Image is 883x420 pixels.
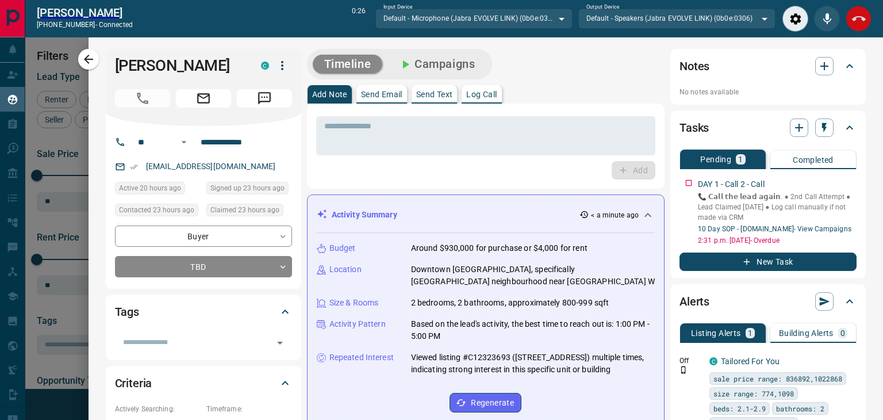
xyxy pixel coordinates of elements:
div: Sun Sep 14 2025 [206,182,292,198]
span: sale price range: 836892,1022868 [713,373,842,384]
div: Notes [679,52,857,80]
p: 1 [748,329,753,337]
p: Activity Summary [332,209,397,221]
div: Default - Microphone (Jabra EVOLVE LINK) (0b0e:0306) [375,9,573,28]
p: 1 [738,155,743,163]
p: Budget [329,242,356,254]
div: Criteria [115,369,292,397]
p: Building Alerts [779,329,834,337]
p: Repeated Interest [329,352,394,364]
div: Mute [814,6,840,32]
span: Contacted 23 hours ago [119,204,194,216]
button: Open [177,135,191,149]
p: 2 bedrooms, 2 bathrooms, approximately 800-999 sqft [411,297,609,309]
p: DAY 1 - Call 2 - Call [698,178,765,190]
div: Activity Summary< a minute ago [317,204,655,226]
a: Tailored For You [721,357,780,366]
div: Sun Sep 14 2025 [115,182,201,198]
p: Timeframe: [206,404,292,414]
h2: Alerts [679,292,709,311]
button: Campaigns [387,55,486,74]
p: [PHONE_NUMBER] - [37,20,133,30]
label: Input Device [383,3,413,11]
p: Off [679,356,702,366]
p: Pending [700,155,731,163]
h2: Criteria [115,374,152,392]
div: Tasks [679,114,857,142]
div: Buyer [115,226,292,247]
span: connected [99,21,133,29]
p: Actively Searching: [115,404,201,414]
p: Send Text [416,90,453,98]
span: Signed up 23 hours ago [210,182,285,194]
div: Sun Sep 14 2025 [115,204,201,220]
div: Alerts [679,288,857,315]
span: Active 20 hours ago [119,182,181,194]
p: Listing Alerts [691,329,741,337]
p: Send Email [361,90,402,98]
div: TBD [115,256,292,277]
p: < a minute ago [591,210,639,220]
h2: Notes [679,57,709,75]
div: Audio Settings [782,6,808,32]
p: Activity Pattern [329,318,386,330]
p: 📞 𝗖𝗮𝗹𝗹 𝘁𝗵𝗲 𝗹𝗲𝗮𝗱 𝗮𝗴𝗮𝗶𝗻. ● 2nd Call Attempt ● Lead Claimed [DATE] ‎● Log call manually if not made ... [698,192,857,223]
div: Tags [115,298,292,326]
p: No notes available [679,87,857,97]
p: Downtown [GEOGRAPHIC_DATA], specifically [GEOGRAPHIC_DATA] neighbourhood near [GEOGRAPHIC_DATA] W [411,264,655,288]
span: Message [237,89,292,108]
h2: [PERSON_NAME] [37,6,133,20]
p: Viewed listing #C12323693 ([STREET_ADDRESS]) multiple times, indicating strong interest in this s... [411,352,655,376]
div: Default - Speakers (Jabra EVOLVE LINK) (0b0e:0306) [578,9,775,28]
span: beds: 2.1-2.9 [713,403,766,414]
h2: Tasks [679,119,709,137]
h2: Tags [115,303,139,321]
div: Sun Sep 14 2025 [206,204,292,220]
p: Size & Rooms [329,297,379,309]
label: Output Device [586,3,619,11]
p: 2:31 p.m. [DATE] - Overdue [698,235,857,246]
svg: Push Notification Only [679,366,688,374]
button: New Task [679,253,857,271]
button: Timeline [313,55,383,74]
div: End Call [846,6,872,32]
p: Based on the lead's activity, the best time to reach out is: 1:00 PM - 5:00 PM [411,318,655,342]
span: bathrooms: 2 [776,403,824,414]
p: Around $930,000 for purchase or $4,000 for rent [411,242,588,254]
a: [EMAIL_ADDRESS][DOMAIN_NAME] [146,162,276,171]
p: 0:26 [352,6,366,32]
div: condos.ca [709,357,717,365]
svg: Email Verified [130,163,138,171]
div: condos.ca [261,62,269,70]
button: Regenerate [450,393,521,413]
a: 10 Day SOP - [DOMAIN_NAME]- View Campaigns [698,225,851,233]
p: Completed [793,156,834,164]
p: 0 [840,329,845,337]
span: Call [115,89,170,108]
span: size range: 774,1098 [713,388,794,399]
p: Log Call [466,90,497,98]
span: Email [176,89,231,108]
button: Open [272,335,288,351]
h1: [PERSON_NAME] [115,56,244,75]
p: Add Note [312,90,347,98]
span: Claimed 23 hours ago [210,204,279,216]
p: Location [329,264,362,276]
